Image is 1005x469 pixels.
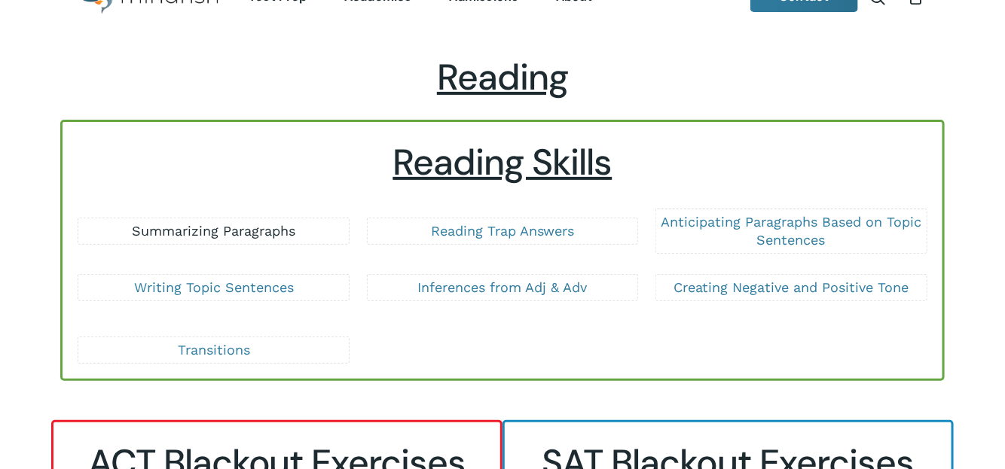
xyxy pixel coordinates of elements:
span: Reading [437,53,568,101]
a: Transitions [178,342,250,358]
a: Creating Negative and Positive Tone [674,279,909,295]
a: Writing Topic Sentences [134,279,294,295]
u: Reading Skills [393,139,612,186]
iframe: Chatbot [906,370,984,448]
a: Reading Trap Answers [431,223,574,239]
a: Summarizing Paragraphs [132,223,295,239]
a: Anticipating Paragraphs Based on Topic Sentences [661,214,921,248]
a: Inferences from Adj & Adv [417,279,587,295]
